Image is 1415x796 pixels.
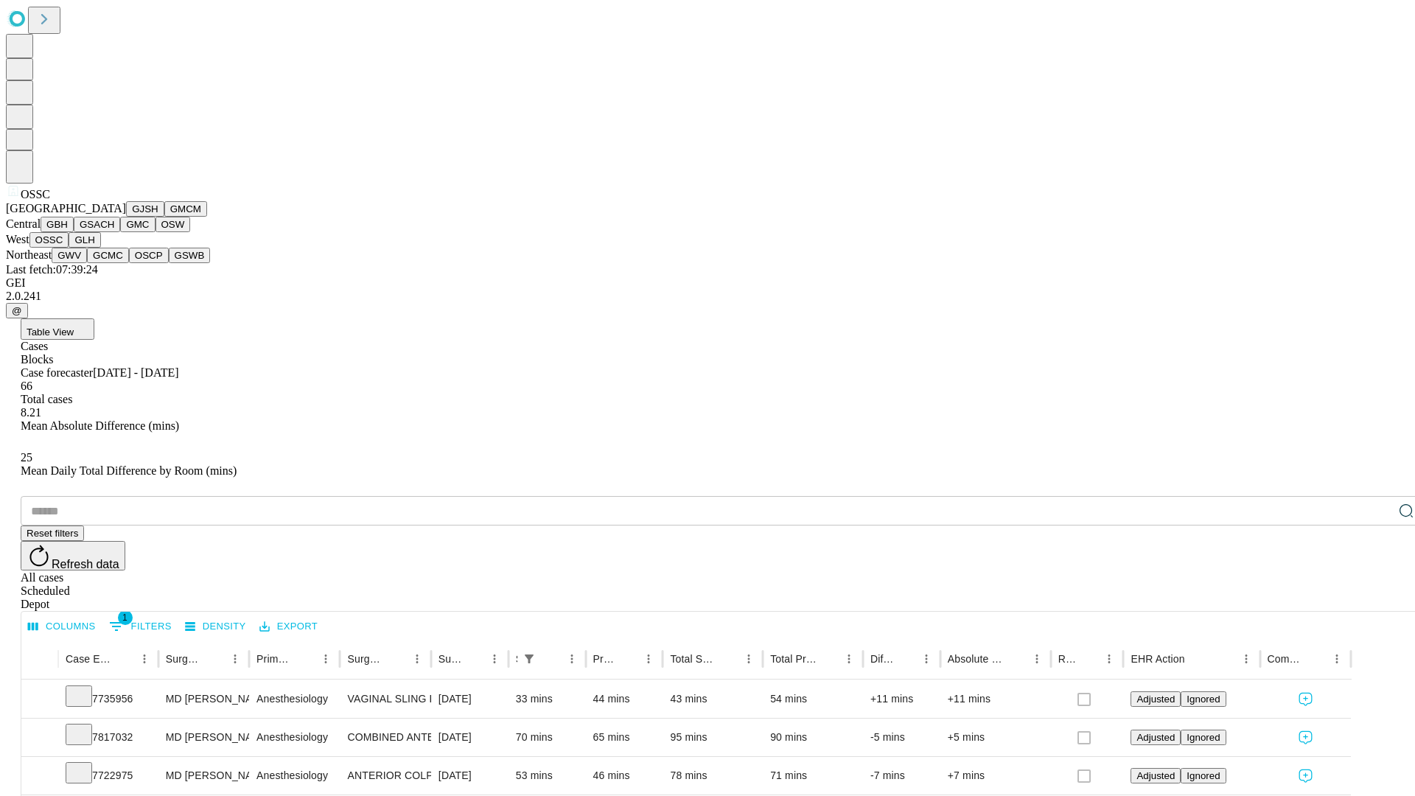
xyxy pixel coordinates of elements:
[1268,653,1304,665] div: Comments
[347,719,423,756] div: COMBINED ANTEROPOSTERIOR [MEDICAL_DATA], CYSTO
[118,610,133,625] span: 1
[6,263,98,276] span: Last fetch: 07:39:24
[738,649,759,669] button: Menu
[541,649,562,669] button: Sort
[21,451,32,464] span: 25
[21,541,125,570] button: Refresh data
[87,248,129,263] button: GCMC
[562,649,582,669] button: Menu
[670,719,755,756] div: 95 mins
[516,719,579,756] div: 70 mins
[718,649,738,669] button: Sort
[21,393,72,405] span: Total cases
[870,653,894,665] div: Difference
[256,653,293,665] div: Primary Service
[407,649,427,669] button: Menu
[295,649,315,669] button: Sort
[516,757,579,795] div: 53 mins
[6,248,52,261] span: Northeast
[519,649,539,669] div: 1 active filter
[93,366,178,379] span: [DATE] - [DATE]
[256,680,332,718] div: Anesthesiology
[439,680,501,718] div: [DATE]
[21,526,84,541] button: Reset filters
[21,318,94,340] button: Table View
[126,201,164,217] button: GJSH
[1136,694,1175,705] span: Adjusted
[1181,768,1226,783] button: Ignored
[21,419,179,432] span: Mean Absolute Difference (mins)
[29,725,51,751] button: Expand
[120,217,155,232] button: GMC
[166,757,242,795] div: MD [PERSON_NAME]
[670,680,755,718] div: 43 mins
[839,649,859,669] button: Menu
[66,653,112,665] div: Case Epic Id
[1131,730,1181,745] button: Adjusted
[1006,649,1027,669] button: Sort
[6,290,1409,303] div: 2.0.241
[166,680,242,718] div: MD [PERSON_NAME]
[21,366,93,379] span: Case forecaster
[113,649,134,669] button: Sort
[1181,730,1226,745] button: Ignored
[484,649,505,669] button: Menu
[1058,653,1077,665] div: Resolved in EHR
[169,248,211,263] button: GSWB
[12,305,22,316] span: @
[870,757,933,795] div: -7 mins
[638,649,659,669] button: Menu
[593,680,656,718] div: 44 mins
[21,406,41,419] span: 8.21
[464,649,484,669] button: Sort
[1187,694,1220,705] span: Ignored
[21,188,50,200] span: OSSC
[204,649,225,669] button: Sort
[134,649,155,669] button: Menu
[21,464,237,477] span: Mean Daily Total Difference by Room (mins)
[1181,691,1226,707] button: Ignored
[1187,649,1207,669] button: Sort
[24,615,99,638] button: Select columns
[948,757,1044,795] div: +7 mins
[27,528,78,539] span: Reset filters
[770,680,856,718] div: 54 mins
[164,201,207,217] button: GMCM
[256,615,321,638] button: Export
[386,649,407,669] button: Sort
[256,719,332,756] div: Anesthesiology
[670,653,716,665] div: Total Scheduled Duration
[6,303,28,318] button: @
[29,232,69,248] button: OSSC
[105,615,175,638] button: Show filters
[439,653,462,665] div: Surgery Date
[593,757,656,795] div: 46 mins
[1027,649,1047,669] button: Menu
[21,380,32,392] span: 66
[916,649,937,669] button: Menu
[41,217,74,232] button: GBH
[770,757,856,795] div: 71 mins
[66,719,151,756] div: 7817032
[66,757,151,795] div: 7722975
[1131,768,1181,783] button: Adjusted
[818,649,839,669] button: Sort
[439,757,501,795] div: [DATE]
[347,757,423,795] div: ANTERIOR COLPORRAPHY, [MEDICAL_DATA], CYSTO
[895,649,916,669] button: Sort
[1136,770,1175,781] span: Adjusted
[770,653,817,665] div: Total Predicted Duration
[256,757,332,795] div: Anesthesiology
[6,276,1409,290] div: GEI
[948,680,1044,718] div: +11 mins
[1078,649,1099,669] button: Sort
[948,719,1044,756] div: +5 mins
[770,719,856,756] div: 90 mins
[129,248,169,263] button: OSCP
[870,680,933,718] div: +11 mins
[166,653,203,665] div: Surgeon Name
[6,233,29,245] span: West
[69,232,100,248] button: GLH
[1131,653,1184,665] div: EHR Action
[948,653,1005,665] div: Absolute Difference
